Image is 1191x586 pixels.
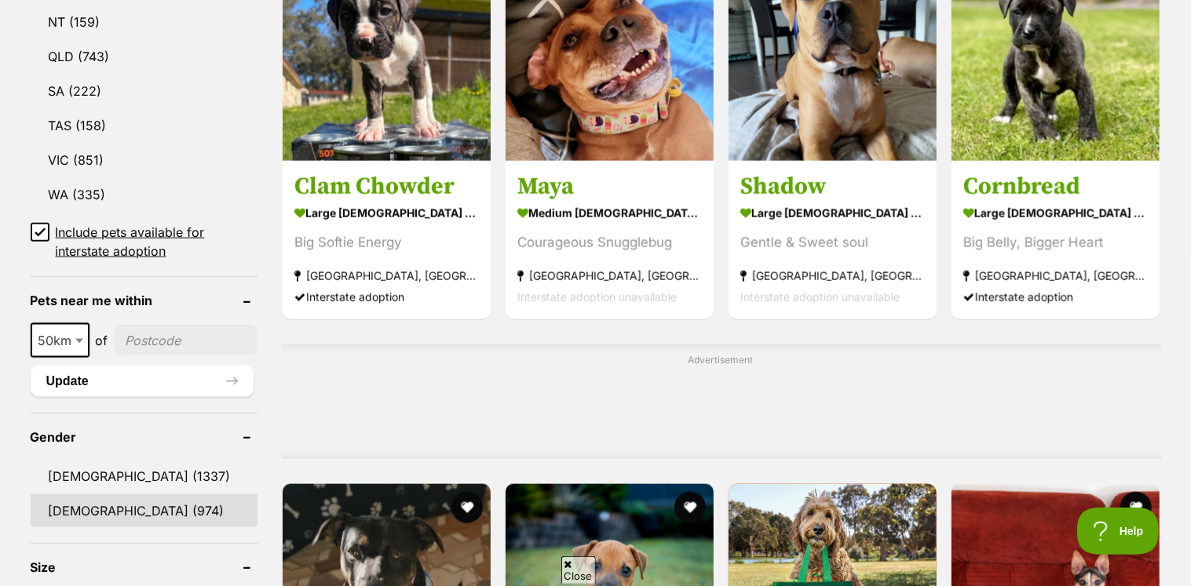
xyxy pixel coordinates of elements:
strong: [GEOGRAPHIC_DATA], [GEOGRAPHIC_DATA] [740,265,925,286]
a: [DEMOGRAPHIC_DATA] (1337) [31,460,258,493]
span: of [96,331,108,350]
h3: Shadow [740,172,925,202]
div: Advertisement [281,344,1161,459]
span: Interstate adoption unavailable [517,290,677,304]
div: Big Belly, Bigger Heart [963,232,1148,253]
a: QLD (743) [31,40,258,73]
a: Cornbread large [DEMOGRAPHIC_DATA] Dog Big Belly, Bigger Heart [GEOGRAPHIC_DATA], [GEOGRAPHIC_DAT... [952,160,1160,319]
h3: Cornbread [963,172,1148,202]
a: Include pets available for interstate adoption [31,223,258,260]
a: TAS (158) [31,109,258,142]
div: Interstate adoption [963,286,1148,308]
h3: Maya [517,172,702,202]
div: Courageous Snugglebug [517,232,702,253]
a: SA (222) [31,75,258,107]
h3: Clam Chowder [294,172,479,202]
input: postcode [115,326,258,355]
strong: large [DEMOGRAPHIC_DATA] Dog [294,202,479,224]
a: WA (335) [31,178,258,211]
header: Pets near me within [31,293,258,308]
strong: [GEOGRAPHIC_DATA], [GEOGRAPHIC_DATA] [517,265,702,286]
button: favourite [1120,492,1152,523]
span: Interstate adoption unavailable [740,290,900,304]
a: Shadow large [DEMOGRAPHIC_DATA] Dog Gentle & Sweet soul [GEOGRAPHIC_DATA], [GEOGRAPHIC_DATA] Inte... [729,160,937,319]
a: Clam Chowder large [DEMOGRAPHIC_DATA] Dog Big Softie Energy [GEOGRAPHIC_DATA], [GEOGRAPHIC_DATA] ... [283,160,491,319]
span: 50km [31,323,90,358]
div: Interstate adoption [294,286,479,308]
header: Gender [31,430,258,444]
strong: large [DEMOGRAPHIC_DATA] Dog [963,202,1148,224]
div: Gentle & Sweet soul [740,232,925,253]
span: Close [561,556,596,584]
a: [DEMOGRAPHIC_DATA] (974) [31,494,258,527]
span: 50km [32,329,88,351]
a: VIC (851) [31,144,258,177]
strong: medium [DEMOGRAPHIC_DATA] Dog [517,202,702,224]
strong: [GEOGRAPHIC_DATA], [GEOGRAPHIC_DATA] [963,265,1148,286]
a: Maya medium [DEMOGRAPHIC_DATA] Dog Courageous Snugglebug [GEOGRAPHIC_DATA], [GEOGRAPHIC_DATA] Int... [506,160,714,319]
button: favourite [674,492,706,523]
span: Include pets available for interstate adoption [56,223,258,260]
button: Update [31,366,254,397]
iframe: Help Scout Beacon - Open [1077,508,1160,555]
button: favourite [451,492,483,523]
a: NT (159) [31,5,258,38]
div: Big Softie Energy [294,232,479,253]
strong: large [DEMOGRAPHIC_DATA] Dog [740,202,925,224]
header: Size [31,560,258,574]
strong: [GEOGRAPHIC_DATA], [GEOGRAPHIC_DATA] [294,265,479,286]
